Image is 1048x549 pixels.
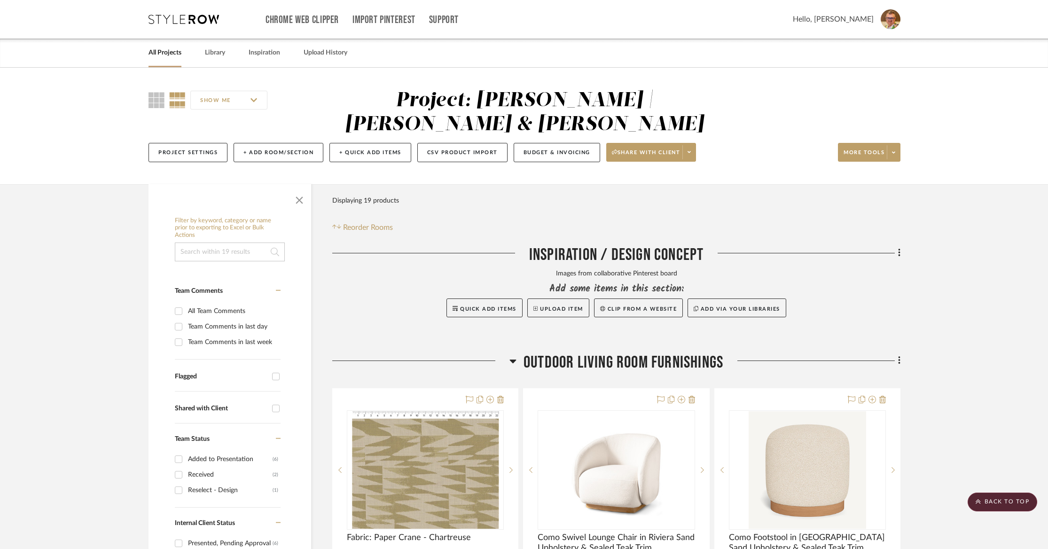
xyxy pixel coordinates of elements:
[188,335,278,350] div: Team Comments in last week
[266,16,339,24] a: Chrome Web Clipper
[175,288,223,294] span: Team Comments
[557,411,675,529] img: Como Swivel Lounge Chair in Riviera Sand Upholstery & Sealed Teak Trim
[538,411,694,529] div: 0
[234,143,323,162] button: + Add Room/Section
[273,452,278,467] div: (6)
[304,47,347,59] a: Upload History
[514,143,600,162] button: Budget & Invoicing
[446,298,523,317] button: Quick Add Items
[606,143,696,162] button: Share with client
[527,298,589,317] button: Upload Item
[332,222,393,233] button: Reorder Rooms
[188,483,273,498] div: Reselect - Design
[175,436,210,442] span: Team Status
[332,269,900,279] div: Images from collaborative Pinterest board
[844,149,884,163] span: More tools
[175,520,235,526] span: Internal Client Status
[249,47,280,59] a: Inspiration
[749,411,866,529] img: Como Footstool in Riviera Sand Upholstery & Sealed Teak Trim
[417,143,508,162] button: CSV Product Import
[881,9,900,29] img: avatar
[188,452,273,467] div: Added to Presentation
[612,149,680,163] span: Share with client
[594,298,683,317] button: Clip from a website
[175,243,285,261] input: Search within 19 results
[175,373,267,381] div: Flagged
[968,493,1037,511] scroll-to-top-button: BACK TO TOP
[332,191,399,210] div: Displaying 19 products
[329,143,411,162] button: + Quick Add Items
[347,411,503,529] div: 1
[273,483,278,498] div: (1)
[460,306,516,312] span: Quick Add Items
[429,16,459,24] a: Support
[838,143,900,162] button: More tools
[188,467,273,482] div: Received
[332,282,900,296] div: Add some items in this section:
[273,467,278,482] div: (2)
[205,47,225,59] a: Library
[352,411,499,529] img: Fabric: Paper Crane - Chartreuse
[188,319,278,334] div: Team Comments in last day
[345,91,704,134] div: Project: [PERSON_NAME] | [PERSON_NAME] & [PERSON_NAME]
[290,189,309,208] button: Close
[347,533,471,543] span: Fabric: Paper Crane - Chartreuse
[149,47,181,59] a: All Projects
[175,217,285,239] h6: Filter by keyword, category or name prior to exporting to Excel or Bulk Actions
[524,353,723,373] span: Outdoor Living Room Furnishings
[352,16,415,24] a: Import Pinterest
[793,14,874,25] span: Hello, [PERSON_NAME]
[175,405,267,413] div: Shared with Client
[343,222,393,233] span: Reorder Rooms
[149,143,227,162] button: Project Settings
[688,298,786,317] button: Add via your libraries
[188,304,278,319] div: All Team Comments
